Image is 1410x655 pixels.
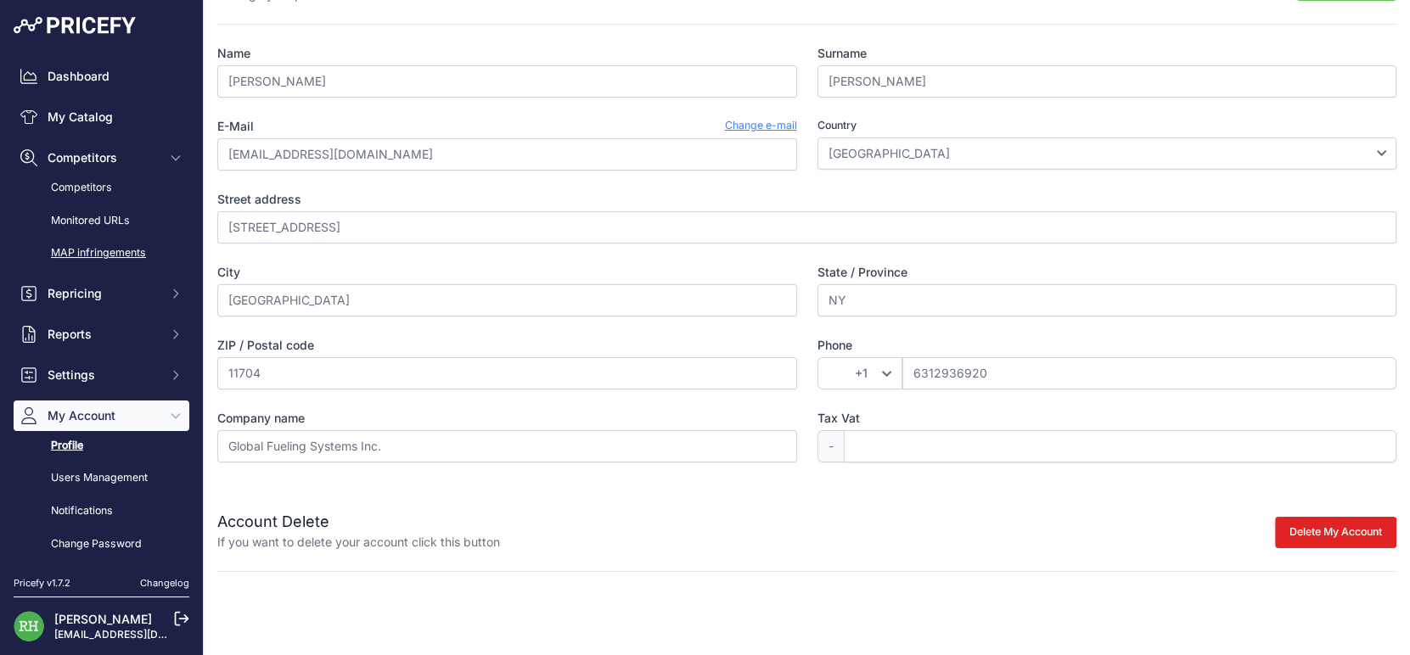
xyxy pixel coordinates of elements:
label: Phone [817,337,1397,354]
a: [PERSON_NAME] [54,612,152,626]
label: Name [217,45,797,62]
label: ZIP / Postal code [217,337,797,354]
a: My Catalog [14,102,189,132]
button: Competitors [14,143,189,173]
a: [EMAIL_ADDRESS][DOMAIN_NAME] [54,628,232,641]
a: Notifications [14,496,189,526]
a: Competitors [14,173,189,203]
a: Change Password [14,529,189,559]
a: Monitored URLs [14,206,189,236]
label: Surname [817,45,1397,62]
p: If you want to delete your account click this button [217,534,500,551]
label: E-Mail [217,118,254,135]
span: Repricing [48,285,159,302]
a: Dashboard [14,61,189,92]
div: Pricefy v1.7.2 [14,576,70,591]
span: Tax Vat [817,411,860,425]
span: My Account [48,407,159,424]
a: Profile [14,431,189,461]
a: Billing [14,562,189,591]
label: Street address [217,191,1396,208]
button: Reports [14,319,189,350]
a: Change e-mail [725,118,797,135]
img: Pricefy Logo [14,17,136,34]
button: Repricing [14,278,189,309]
a: MAP infringements [14,238,189,268]
button: My Account [14,400,189,431]
label: City [217,264,797,281]
label: Company name [217,410,797,427]
button: Delete My Account [1275,517,1396,548]
span: Competitors [48,149,159,166]
span: - [817,430,844,462]
h2: Account Delete [217,510,500,534]
button: Settings [14,360,189,390]
a: Users Management [14,463,189,493]
span: Reports [48,326,159,343]
a: Changelog [140,577,189,589]
span: Settings [48,367,159,383]
label: Country [817,118,1397,134]
label: State / Province [817,264,1397,281]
